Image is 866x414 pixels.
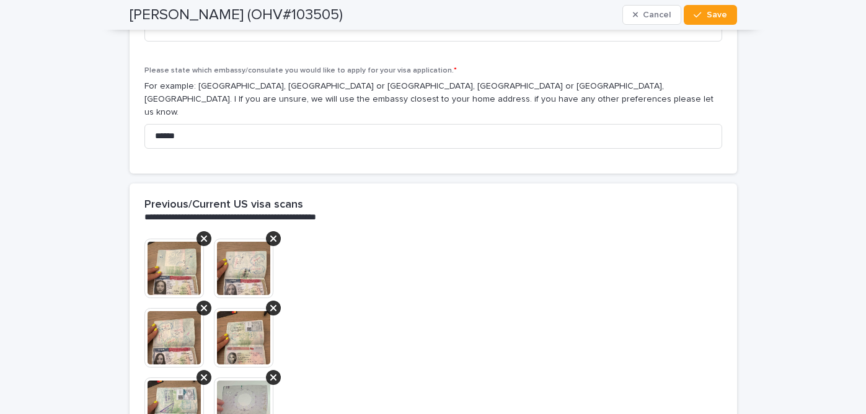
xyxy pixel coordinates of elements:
[643,11,671,19] span: Cancel
[144,198,303,212] h2: Previous/Current US visa scans
[622,5,682,25] button: Cancel
[144,80,722,118] p: For example: [GEOGRAPHIC_DATA], [GEOGRAPHIC_DATA] or [GEOGRAPHIC_DATA], [GEOGRAPHIC_DATA] or [GEO...
[707,11,727,19] span: Save
[684,5,736,25] button: Save
[144,67,457,74] span: Please state which embassy/consulate you would like to apply for your visa application.
[130,6,343,24] h2: [PERSON_NAME] (OHV#103505)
